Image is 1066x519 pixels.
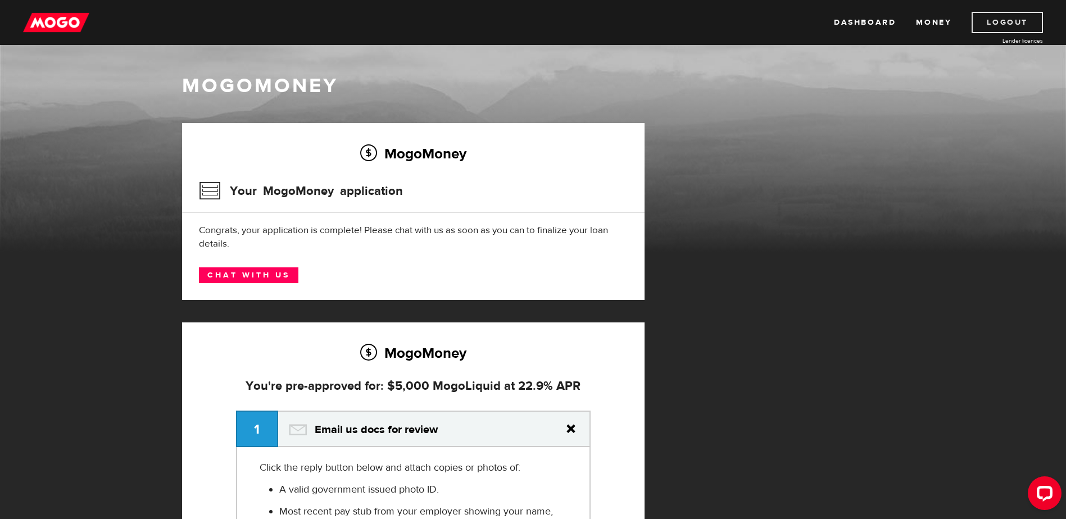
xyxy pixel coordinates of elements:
[182,74,884,98] h1: MogoMoney
[199,341,628,365] h2: MogoMoney
[834,12,896,33] a: Dashboard
[199,142,628,165] h2: MogoMoney
[1019,472,1066,519] iframe: LiveChat chat widget
[199,267,298,283] a: Chat with us
[315,423,438,459] span: Email us docs for review
[199,176,403,206] h3: Your MogoMoney application
[959,37,1043,45] a: Lender licences
[236,378,591,394] h4: You're pre-approved for: $5,000 MogoLiquid at 22.9% APR
[236,411,591,447] a: Email us docs for review
[916,12,951,33] a: Money
[279,483,567,497] li: A valid government issued photo ID.
[972,12,1043,33] a: Logout
[199,224,628,251] div: Congrats, your application is complete! Please chat with us as soon as you can to finalize your l...
[23,12,89,33] img: mogo_logo-11ee424be714fa7cbb0f0f49df9e16ec.png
